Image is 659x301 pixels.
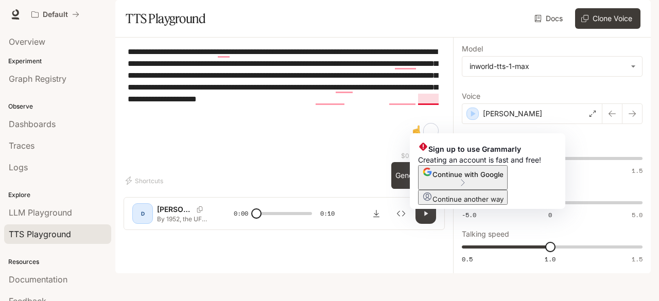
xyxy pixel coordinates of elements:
div: inworld-tts-1-max [470,61,626,72]
button: Clone Voice [575,8,640,29]
a: Docs [532,8,567,29]
div: D [134,205,151,222]
p: Default [43,10,68,19]
p: [PERSON_NAME] [157,204,193,215]
span: 1.5 [632,166,643,175]
div: inworld-tts-1-max [462,57,642,76]
p: By 1952, the UFO investigation unit, known as "Project Blue Book", had been founded. It was led b... [157,215,209,223]
span: 5.0 [632,210,643,219]
span: 1.5 [632,255,643,263]
span: 0.5 [462,255,473,263]
button: GenerateCTRL +⏎ [391,162,445,189]
button: Download audio [366,203,387,224]
span: 0:10 [320,208,335,219]
span: 1.0 [545,255,556,263]
button: Shortcuts [124,172,167,189]
p: Talking speed [462,231,509,238]
button: All workspaces [27,4,84,25]
button: Inspect [391,203,411,224]
p: Model [462,45,483,52]
textarea: To enrich screen reader interactions, please activate Accessibility in Grammarly extension settings [128,46,441,140]
h1: TTS Playground [126,8,205,29]
p: Voice [462,93,480,100]
span: -5.0 [462,210,476,219]
span: 0:00 [234,208,248,219]
span: 0 [548,210,552,219]
p: [PERSON_NAME] [483,109,542,119]
button: Copy Voice ID [193,206,207,213]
